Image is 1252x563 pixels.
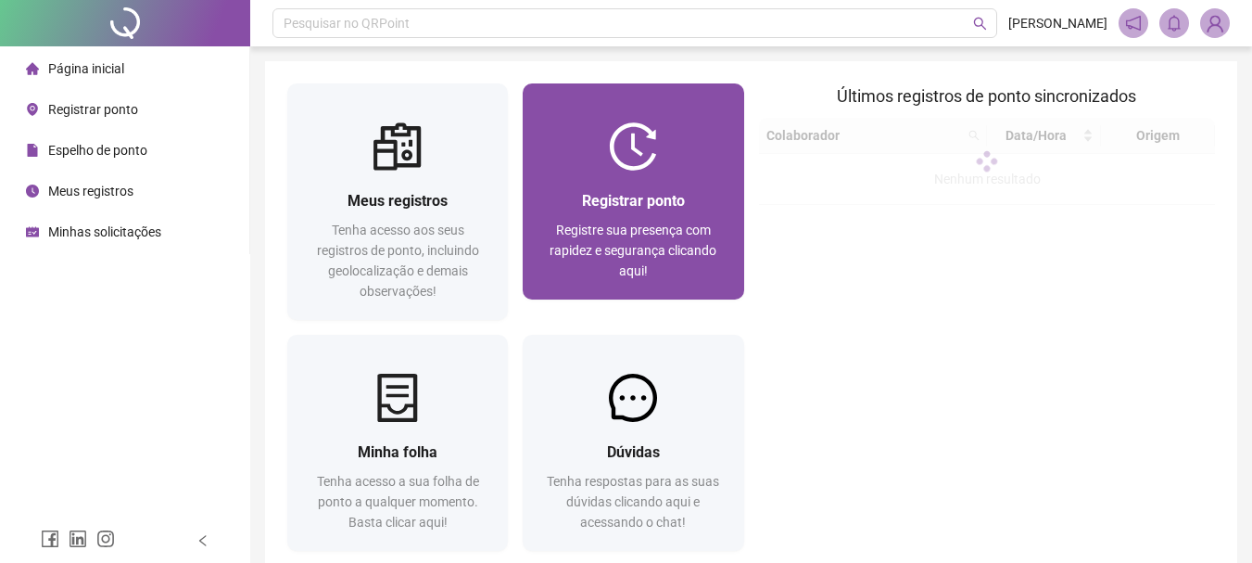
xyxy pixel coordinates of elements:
[26,144,39,157] span: file
[26,103,39,116] span: environment
[317,474,479,530] span: Tenha acesso a sua folha de ponto a qualquer momento. Basta clicar aqui!
[287,335,508,551] a: Minha folhaTenha acesso a sua folha de ponto a qualquer momento. Basta clicar aqui!
[1125,15,1142,32] span: notification
[973,17,987,31] span: search
[348,192,448,210] span: Meus registros
[523,335,743,551] a: DúvidasTenha respostas para as suas dúvidas clicando aqui e acessando o chat!
[196,534,209,547] span: left
[26,225,39,238] span: schedule
[1008,13,1107,33] span: [PERSON_NAME]
[358,443,437,461] span: Minha folha
[48,224,161,239] span: Minhas solicitações
[96,530,115,548] span: instagram
[69,530,87,548] span: linkedin
[26,185,39,198] span: clock-circle
[582,192,685,210] span: Registrar ponto
[1166,15,1182,32] span: bell
[48,102,138,117] span: Registrar ponto
[607,443,660,461] span: Dúvidas
[48,61,124,76] span: Página inicial
[523,83,743,300] a: Registrar pontoRegistre sua presença com rapidez e segurança clicando aqui!
[837,86,1136,106] span: Últimos registros de ponto sincronizados
[26,62,39,75] span: home
[1201,9,1229,37] img: 89835
[287,83,508,320] a: Meus registrosTenha acesso aos seus registros de ponto, incluindo geolocalização e demais observa...
[550,223,716,278] span: Registre sua presença com rapidez e segurança clicando aqui!
[48,143,147,158] span: Espelho de ponto
[317,223,479,299] span: Tenha acesso aos seus registros de ponto, incluindo geolocalização e demais observações!
[547,474,719,530] span: Tenha respostas para as suas dúvidas clicando aqui e acessando o chat!
[48,184,133,198] span: Meus registros
[41,530,59,548] span: facebook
